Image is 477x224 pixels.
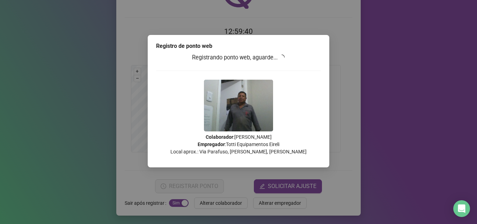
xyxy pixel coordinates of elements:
[156,53,321,62] h3: Registrando ponto web, aguarde...
[156,42,321,50] div: Registro de ponto web
[453,200,470,217] div: Open Intercom Messenger
[206,134,233,140] strong: Colaborador
[156,133,321,156] p: : [PERSON_NAME] : Totti Equipamentos Eireli Local aprox.: Via Parafuso, [PERSON_NAME], [PERSON_NAME]
[198,142,225,147] strong: Empregador
[204,80,273,131] img: Z
[278,53,286,61] span: loading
